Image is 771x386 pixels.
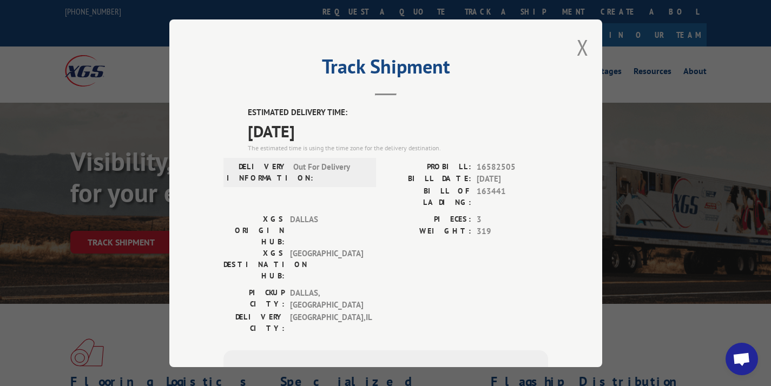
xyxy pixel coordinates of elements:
span: [DATE] [248,118,548,143]
h2: Track Shipment [223,59,548,79]
span: Out For Delivery [293,161,366,183]
label: PIECES: [386,213,471,225]
label: DELIVERY INFORMATION: [227,161,288,183]
div: The estimated time is using the time zone for the delivery destination. [248,143,548,152]
span: DALLAS , [GEOGRAPHIC_DATA] [290,287,363,311]
label: PROBILL: [386,161,471,173]
label: DELIVERY CITY: [223,311,285,334]
span: [GEOGRAPHIC_DATA] , IL [290,311,363,334]
label: XGS ORIGIN HUB: [223,213,285,247]
div: Subscribe to alerts [236,363,535,378]
span: 319 [477,225,548,238]
span: [DATE] [477,173,548,185]
label: ESTIMATED DELIVERY TIME: [248,107,548,119]
a: Open chat [726,343,758,375]
label: BILL OF LADING: [386,185,471,208]
span: 163441 [477,185,548,208]
span: 16582505 [477,161,548,173]
label: BILL DATE: [386,173,471,185]
span: DALLAS [290,213,363,247]
span: [GEOGRAPHIC_DATA] [290,247,363,281]
label: PICKUP CITY: [223,287,285,311]
span: 3 [477,213,548,225]
button: Close modal [577,33,589,62]
label: XGS DESTINATION HUB: [223,247,285,281]
label: WEIGHT: [386,225,471,238]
